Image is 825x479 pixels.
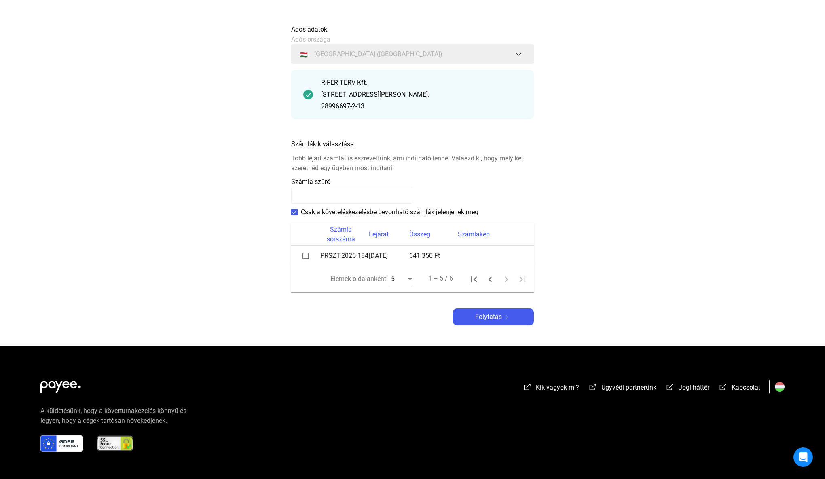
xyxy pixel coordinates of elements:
[588,385,656,392] a: külső-link-fehérÜgyvédi partnerünk
[291,178,330,186] font: Számla szűrő
[522,383,532,391] img: külső-link-fehér
[330,275,388,283] font: Elemek oldalanként:
[369,230,389,238] font: Lejárat
[482,271,498,287] button: Előző oldal
[601,384,656,391] font: Ügyvédi partnerünk
[536,384,579,391] font: Kik vagyok mi?
[514,271,531,287] button: Utolsó oldal
[314,50,442,58] font: [GEOGRAPHIC_DATA] ([GEOGRAPHIC_DATA])
[369,230,409,239] div: Lejárat
[475,313,502,321] font: Folytatás
[409,230,458,239] div: Összeg
[409,230,430,238] font: Összeg
[391,274,414,284] mat-select: Elemek oldalanként:
[40,435,83,452] img: gdpr
[327,226,355,243] font: Számla sorszáma
[665,383,675,391] img: külső-link-fehér
[466,271,482,287] button: Első oldal
[665,385,709,392] a: külső-link-fehérJogi háttér
[522,385,579,392] a: külső-link-fehérKik vagyok mi?
[458,230,490,238] font: Számlakép
[391,275,395,283] font: 5
[40,407,186,424] font: A küldetésünk, hogy a követturnakezelés könnyű és legyen, hogy a cégek tartósan növekedjenek.
[301,208,478,216] font: Csak a követeléskezelésbe bevonható számlák jelenjenek meg
[320,225,369,244] div: Számla sorszáma
[502,315,512,319] img: jobbra nyíl-fehér
[428,274,453,282] font: 1 – 5 / 6
[321,91,429,98] font: [STREET_ADDRESS][PERSON_NAME].
[369,252,388,260] font: [DATE]
[732,384,760,391] font: Kapcsolat
[588,383,598,391] img: külső-link-fehér
[775,382,785,392] img: HU.svg
[291,44,534,64] button: 🇭🇺[GEOGRAPHIC_DATA] ([GEOGRAPHIC_DATA])
[291,154,523,172] font: Több lejárt számlát is észrevettünk, ami indítható lenne. Válaszd ki, hogy melyiket szeretnéd egy...
[793,447,813,467] div: Intercom Messenger megnyitása
[291,25,327,33] font: Adós adatok
[718,385,760,392] a: külső-link-fehérKapcsolat
[321,79,367,87] font: R-FER TERV Kft.
[300,51,308,59] font: 🇭🇺
[458,230,524,239] div: Számlakép
[40,376,81,393] img: white-payee-white-dot.svg
[321,102,364,110] font: 28996697-2-13
[320,252,368,260] font: PRSZT-2025-184
[409,252,440,260] font: 641 350 Ft
[453,308,534,325] button: Folytatásjobbra nyíl-fehér
[96,435,134,452] img: ssl
[291,140,354,148] font: Számlák kiválasztása
[498,271,514,287] button: Következő oldal
[291,36,330,43] font: Adós országa
[679,384,709,391] font: Jogi háttér
[303,90,313,99] img: pipa-sötétebb-zöld-kör
[718,383,728,391] img: külső-link-fehér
